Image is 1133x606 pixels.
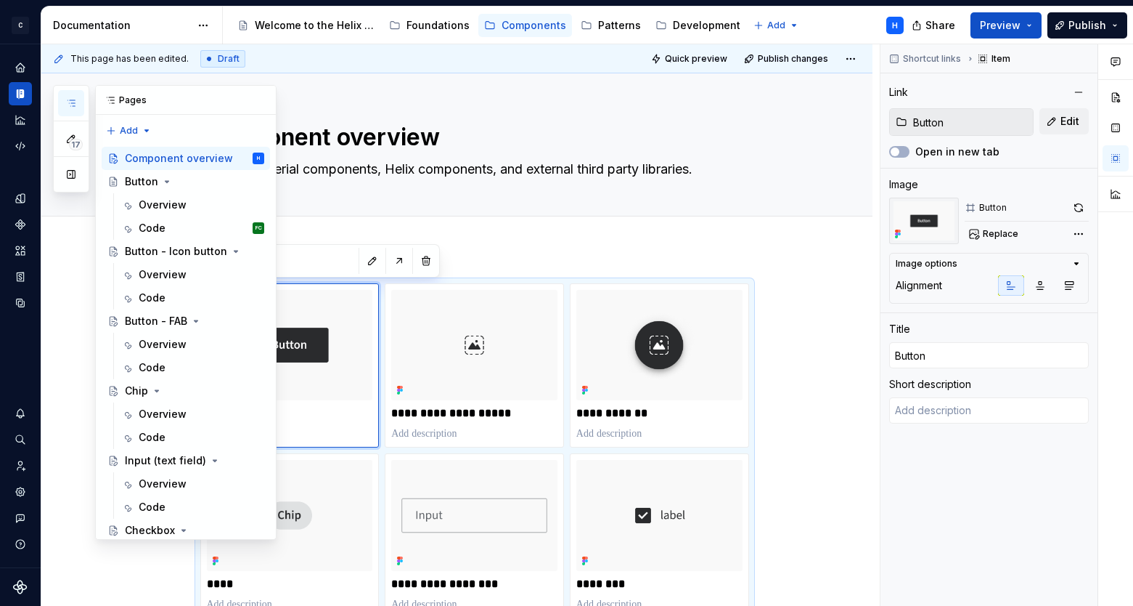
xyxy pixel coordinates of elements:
[9,506,32,530] button: Contact support
[207,460,373,570] img: ec6a52d0-bc0f-48a4-87ba-0ba348216ff8.png
[255,18,375,33] div: Welcome to the Helix Design System
[383,14,475,37] a: Foundations
[197,158,746,181] textarea: Angular Material components, Helix components, and external third party libraries.
[673,18,740,33] div: Development
[889,377,971,392] div: Short description
[139,291,165,305] div: Code
[575,14,647,37] a: Patterns
[885,49,968,69] button: Shortcut links
[53,18,190,33] div: Documentation
[758,53,828,65] span: Publish changes
[115,333,270,356] a: Overview
[1068,18,1106,33] span: Publish
[115,496,270,519] a: Code
[102,519,270,542] a: Checkbox
[125,384,148,398] div: Chip
[139,198,187,212] div: Overview
[9,213,32,236] div: Components
[125,244,227,259] div: Button - Icon button
[9,108,32,132] a: Analytics
[896,258,1082,270] button: Image options
[125,314,187,328] div: Button - FAB
[904,12,965,39] button: Share
[406,18,470,33] div: Foundations
[70,53,189,65] span: This page has been edited.
[125,523,175,538] div: Checkbox
[115,426,270,449] a: Code
[139,337,187,352] div: Overview
[197,120,746,155] textarea: Component overview
[740,49,835,69] button: Publish changes
[102,310,270,333] a: Button - FAB
[749,15,803,36] button: Add
[115,356,270,379] a: Code
[115,472,270,496] a: Overview
[139,407,187,421] div: Overview
[647,49,734,69] button: Quick preview
[896,278,942,293] div: Alignment
[9,480,32,504] a: Settings
[970,12,1042,39] button: Preview
[207,290,373,400] img: 58a6d3f6-dd21-4c9e-bc38-10e2933c3bec.png
[125,174,158,189] div: Button
[232,14,380,37] a: Welcome to the Helix Design System
[9,428,32,451] button: Search ⌘K
[139,430,165,445] div: Code
[9,265,32,288] div: Storybook stories
[96,86,276,115] div: Pages
[9,454,32,477] div: Invite team
[889,177,918,192] div: Image
[391,460,557,570] img: e51a8c32-ddf0-4448-a957-864f5087601a.png
[69,139,83,150] span: 17
[665,53,727,65] span: Quick preview
[102,379,270,403] a: Chip
[232,11,746,40] div: Page tree
[218,53,240,65] span: Draft
[1039,108,1089,134] button: Edit
[9,402,32,425] button: Notifications
[13,580,28,594] svg: Supernova Logo
[9,187,32,210] div: Design tokens
[102,449,270,472] a: Input (text field)
[965,224,1025,244] button: Replace
[391,290,557,400] img: b389e619-e17d-40d3-8f26-66f9effaade7.png
[115,193,270,217] a: Overview
[915,145,999,159] label: Open in new tab
[139,500,165,514] div: Code
[102,121,156,141] button: Add
[115,403,270,426] a: Overview
[9,291,32,315] a: Data sources
[139,477,187,491] div: Overview
[1047,12,1127,39] button: Publish
[9,82,32,105] a: Documentation
[139,221,165,235] div: Code
[889,322,910,336] div: Title
[9,134,32,158] a: Code automation
[102,170,270,193] a: Button
[3,9,38,41] button: C
[502,18,566,33] div: Components
[1060,114,1079,129] span: Edit
[255,221,262,235] div: FC
[139,360,165,375] div: Code
[12,17,29,34] div: C
[9,239,32,262] a: Assets
[576,290,743,400] img: 93e1a27a-9a04-4d38-9986-94224018f9ba.png
[115,217,270,240] a: CodeFC
[896,258,957,270] div: Image options
[980,18,1020,33] span: Preview
[598,18,641,33] div: Patterns
[9,56,32,79] a: Home
[892,20,898,31] div: H
[115,286,270,310] a: Code
[257,151,260,166] div: H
